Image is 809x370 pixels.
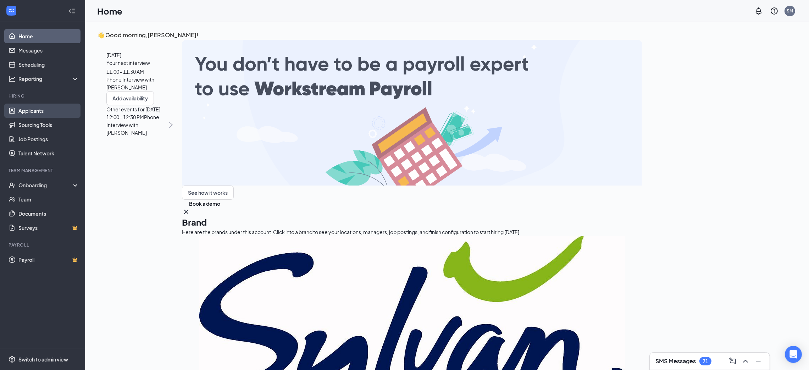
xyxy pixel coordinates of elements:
[106,91,154,105] button: Add availability
[18,118,79,132] a: Sourcing Tools
[18,75,79,82] div: Reporting
[727,355,738,367] button: ComposeMessage
[9,356,16,363] svg: Settings
[18,182,73,189] div: Onboarding
[703,358,708,364] div: 71
[97,5,122,17] h1: Home
[18,253,79,267] a: PayrollCrown
[182,40,642,186] img: payroll-large.gif
[18,356,68,363] div: Switch to admin view
[182,208,190,216] svg: Cross
[8,7,15,14] svg: WorkstreamLogo
[753,355,764,367] button: Minimize
[18,43,79,57] a: Messages
[18,206,79,221] a: Documents
[9,93,78,99] div: Hiring
[106,114,159,136] span: Phone Interview with [PERSON_NAME]
[97,31,642,40] h3: 👋 Good morning, [PERSON_NAME] !
[787,8,793,14] div: SM
[18,104,79,118] a: Applicants
[754,7,763,15] svg: Notifications
[189,200,220,208] button: Book a demo
[182,186,234,200] button: See how it works
[18,57,79,72] a: Scheduling
[770,7,778,15] svg: QuestionInfo
[106,68,144,75] span: 11:00 - 11:30 AM
[728,357,737,365] svg: ComposeMessage
[18,192,79,206] a: Team
[754,357,763,365] svg: Minimize
[785,346,802,363] div: Open Intercom Messenger
[9,75,16,82] svg: Analysis
[18,132,79,146] a: Job Postings
[182,228,642,236] div: Here are the brands under this account. Click into a brand to see your locations, managers, job p...
[106,51,173,59] span: [DATE]
[68,7,76,15] svg: Collapse
[18,146,79,160] a: Talent Network
[106,105,173,113] span: Other events for [DATE]
[18,221,79,235] a: SurveysCrown
[9,242,78,248] div: Payroll
[18,29,79,43] a: Home
[106,60,150,66] span: Your next interview
[106,76,154,90] span: Phone Interview with [PERSON_NAME]
[655,357,696,365] h3: SMS Messages
[182,216,642,228] h1: Brand
[741,357,750,365] svg: ChevronUp
[106,114,144,120] span: 12:00 - 12:30 PM
[9,167,78,173] div: Team Management
[9,182,16,189] svg: UserCheck
[740,355,751,367] button: ChevronUp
